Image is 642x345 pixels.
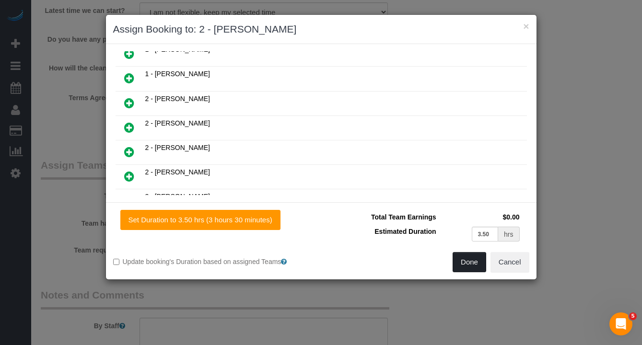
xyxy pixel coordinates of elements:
button: Done [453,252,486,272]
span: 2 - [PERSON_NAME] [145,119,210,127]
span: 2 - [PERSON_NAME] [145,168,210,176]
div: hrs [498,227,519,241]
span: 5 [629,312,637,320]
td: $0.00 [439,210,522,224]
label: Update booking's Duration based on assigned Teams [113,257,314,266]
span: Estimated Duration [374,228,436,235]
button: × [523,21,529,31]
span: 2 - [PERSON_NAME] [145,144,210,151]
button: Set Duration to 3.50 hrs (3 hours 30 minutes) [120,210,280,230]
h3: Assign Booking to: 2 - [PERSON_NAME] [113,22,529,36]
td: Total Team Earnings [328,210,439,224]
button: Cancel [490,252,529,272]
span: 2 - [PERSON_NAME] [145,193,210,200]
iframe: Intercom live chat [609,312,632,335]
span: 1 - [PERSON_NAME] [145,70,210,78]
input: Update booking's Duration based on assigned Teams [113,259,119,265]
span: 2 - [PERSON_NAME] [145,95,210,103]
